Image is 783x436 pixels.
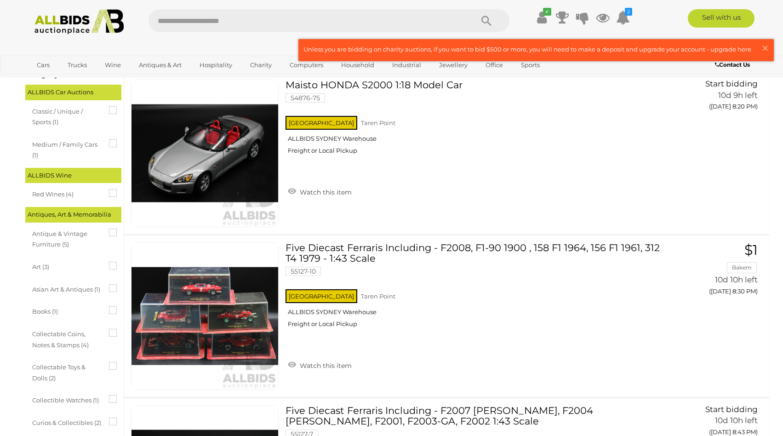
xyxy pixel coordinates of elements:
img: Allbids.com.au [29,9,129,34]
a: Jewellery [433,57,474,73]
a: Trucks [62,57,93,73]
span: Curios & Collectibles (2) [32,415,101,428]
a: Office [480,57,509,73]
div: ALLBIDS Car Auctions [25,85,121,100]
a: Sell with us [688,9,754,28]
a: 2 [616,9,630,26]
span: Asian Art & Antiques (1) [32,282,101,295]
a: Watch this item [286,358,354,372]
a: Sports [515,57,546,73]
a: Maisto HONDA S2000 1:18 Model Car 54876-75 [GEOGRAPHIC_DATA] Taren Point ALLBIDS SYDNEY Warehouse... [292,80,655,161]
span: Collectible Watches (1) [32,393,101,406]
span: Collectable Toys & Dolls (2) [32,360,101,384]
span: Books (1) [32,304,101,317]
span: × [761,39,769,57]
a: Five Diecast Ferraris Including - F2008, F1-90 1900 , 158 F1 1964, 156 F1 1961, 312 T4 1979 - 1:4... [292,242,655,335]
div: ALLBIDS Wine [25,168,121,183]
h4: Category [23,70,97,79]
a: Hospitality [194,57,238,73]
span: Collectable Coins, Notes & Stamps (4) [32,327,101,350]
span: Watch this item [297,188,352,196]
a: Watch this item [286,184,354,198]
span: Classic / Unique / Sports (1) [32,104,101,128]
a: Antiques & Art [133,57,188,73]
a: Industrial [386,57,427,73]
a: Wine [99,57,127,73]
i: ✔ [543,8,551,16]
b: Contact Us [715,61,750,68]
span: $1 [744,241,758,258]
span: Start bidding [705,405,758,414]
a: Cars [31,57,56,73]
span: Watch this item [297,361,352,370]
a: ✔ [535,9,549,26]
a: [GEOGRAPHIC_DATA] [31,73,108,88]
span: Art (3) [32,259,101,272]
button: Search [463,9,509,32]
a: Computers [284,57,329,73]
a: $1 Bakem 10d 10h left ([DATE] 8:30 PM) [669,242,760,300]
a: Contact Us [715,60,752,70]
a: Start bidding 10d 9h left ([DATE] 8:20 PM) [669,80,760,115]
div: Antiques, Art & Memorabilia [25,207,121,222]
span: Start bidding [705,79,758,88]
a: Household [335,57,380,73]
span: Red Wines (4) [32,187,101,200]
i: 2 [625,8,632,16]
span: Medium / Family Cars (1) [32,137,101,161]
span: Antique & Vintage Furniture (5) [32,226,101,250]
a: Charity [244,57,278,73]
